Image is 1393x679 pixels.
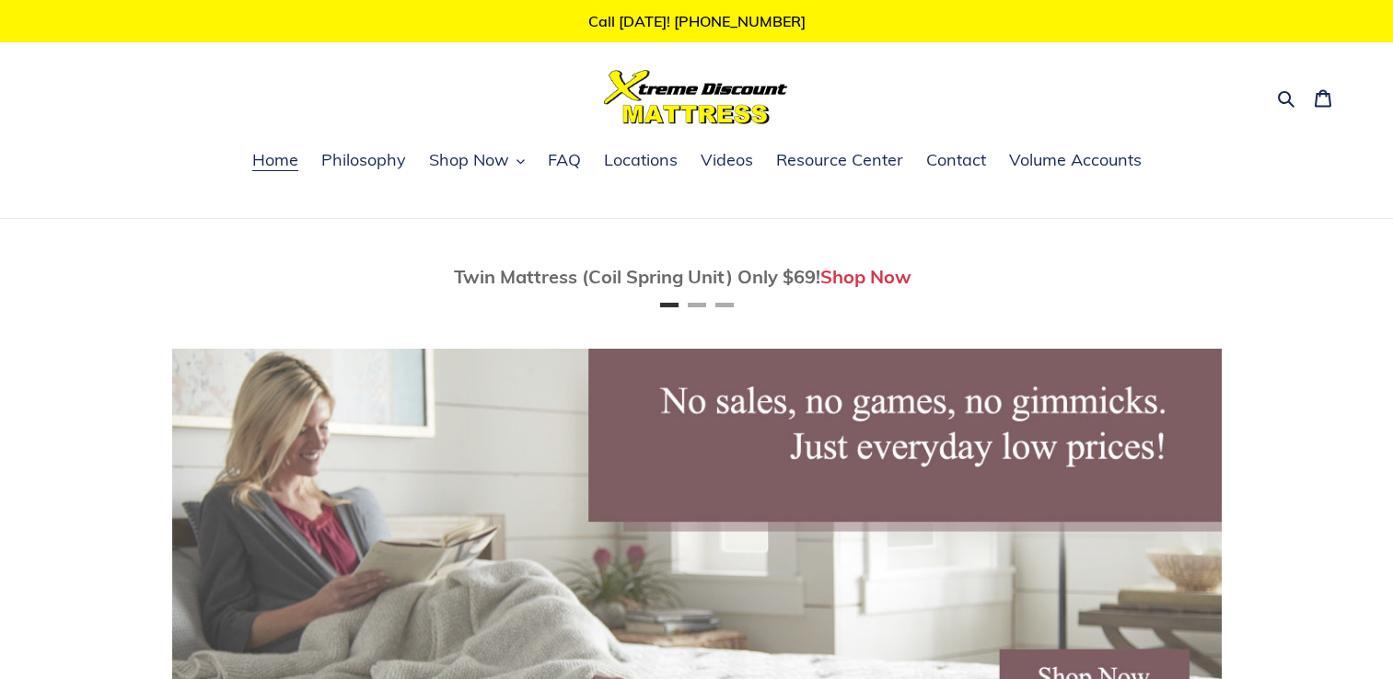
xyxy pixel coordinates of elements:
[454,265,820,288] span: Twin Mattress (Coil Spring Unit) Only $69!
[321,149,406,171] span: Philosophy
[917,147,995,175] a: Contact
[767,147,912,175] a: Resource Center
[1009,149,1142,171] span: Volume Accounts
[691,147,762,175] a: Videos
[420,147,534,175] button: Shop Now
[1000,147,1151,175] a: Volume Accounts
[688,303,706,307] button: Page 2
[243,147,308,175] a: Home
[252,149,298,171] span: Home
[776,149,903,171] span: Resource Center
[429,149,509,171] span: Shop Now
[604,70,788,124] img: Xtreme Discount Mattress
[539,147,590,175] a: FAQ
[701,149,753,171] span: Videos
[926,149,986,171] span: Contact
[660,303,679,307] button: Page 1
[715,303,734,307] button: Page 3
[595,147,687,175] a: Locations
[820,265,911,288] a: Shop Now
[548,149,581,171] span: FAQ
[604,149,678,171] span: Locations
[312,147,415,175] a: Philosophy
